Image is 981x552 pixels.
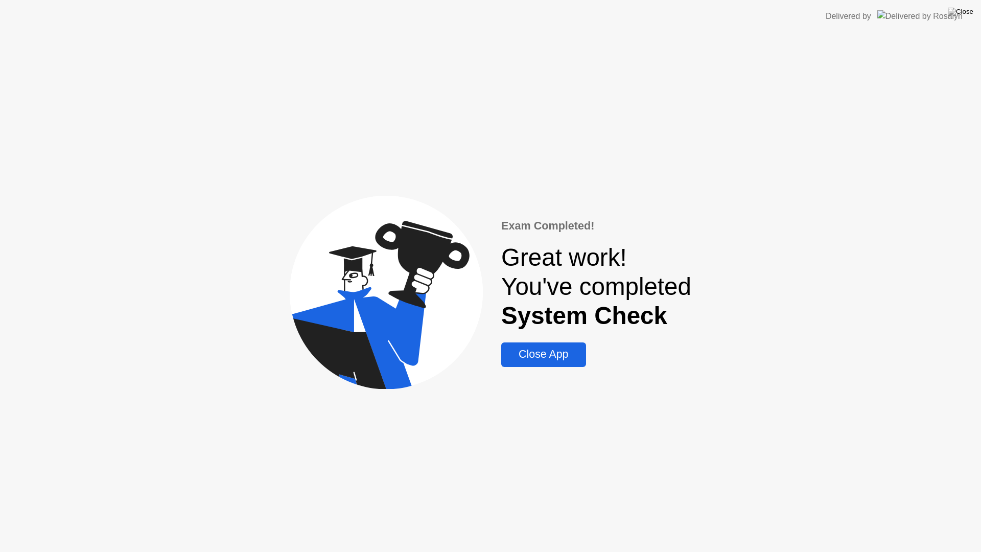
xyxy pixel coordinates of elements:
[501,243,691,330] div: Great work! You've completed
[501,218,691,234] div: Exam Completed!
[504,348,582,361] div: Close App
[826,10,871,22] div: Delivered by
[501,302,667,329] b: System Check
[501,342,586,367] button: Close App
[948,8,973,16] img: Close
[877,10,963,22] img: Delivered by Rosalyn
